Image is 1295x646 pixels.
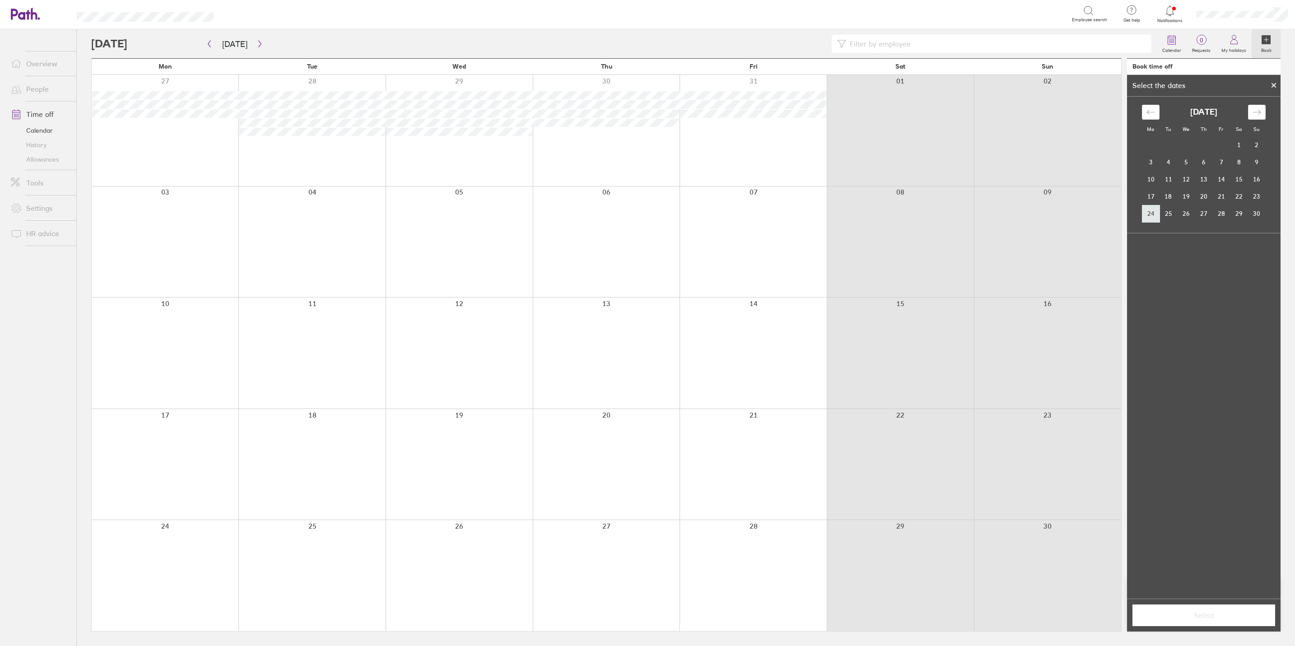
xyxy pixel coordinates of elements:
[1132,63,1173,70] div: Book time off
[1157,29,1187,58] a: Calendar
[238,9,261,18] div: Search
[1253,126,1259,132] small: Su
[601,63,612,70] span: Thu
[1127,81,1191,89] div: Select the dates
[4,138,76,152] a: History
[1177,153,1195,171] td: Choose Wednesday, November 5, 2025 as your check-in date. It’s available.
[1216,29,1252,58] a: My holidays
[1252,29,1281,58] a: Book
[4,174,76,192] a: Tools
[1155,18,1185,23] span: Notifications
[750,63,758,70] span: Fri
[1216,45,1252,53] label: My holidays
[1187,37,1216,44] span: 0
[1177,188,1195,205] td: Choose Wednesday, November 19, 2025 as your check-in date. It’s available.
[215,37,255,51] button: [DATE]
[4,55,76,73] a: Overview
[1195,171,1212,188] td: Choose Thursday, November 13, 2025 as your check-in date. It’s available.
[1248,136,1265,153] td: Choose Sunday, November 2, 2025 as your check-in date. It’s available.
[1248,205,1265,222] td: Choose Sunday, November 30, 2025 as your check-in date. It’s available.
[1230,188,1248,205] td: Choose Saturday, November 22, 2025 as your check-in date. It’s available.
[1139,611,1269,619] span: Select
[1187,29,1216,58] a: 0Requests
[4,199,76,217] a: Settings
[1212,171,1230,188] td: Choose Friday, November 14, 2025 as your check-in date. It’s available.
[1142,105,1160,120] div: Move backward to switch to the previous month.
[1147,126,1154,132] small: Mo
[1142,171,1160,188] td: Choose Monday, November 10, 2025 as your check-in date. It’s available.
[1195,188,1212,205] td: Choose Thursday, November 20, 2025 as your check-in date. It’s available.
[1219,126,1223,132] small: Fr
[1212,205,1230,222] td: Choose Friday, November 28, 2025 as your check-in date. It’s available.
[1177,171,1195,188] td: Choose Wednesday, November 12, 2025 as your check-in date. It’s available.
[1042,63,1053,70] span: Sun
[1190,107,1217,117] strong: [DATE]
[4,152,76,167] a: Allowances
[4,105,76,123] a: Time off
[1248,105,1266,120] div: Move forward to switch to the next month.
[1248,171,1265,188] td: Choose Sunday, November 16, 2025 as your check-in date. It’s available.
[1177,205,1195,222] td: Choose Wednesday, November 26, 2025 as your check-in date. It’s available.
[1160,171,1177,188] td: Choose Tuesday, November 11, 2025 as your check-in date. It’s available.
[1230,171,1248,188] td: Choose Saturday, November 15, 2025 as your check-in date. It’s available.
[1160,153,1177,171] td: Choose Tuesday, November 4, 2025 as your check-in date. It’s available.
[1132,97,1276,233] div: Calendar
[1195,205,1212,222] td: Choose Thursday, November 27, 2025 as your check-in date. It’s available.
[1117,18,1146,23] span: Get help
[1195,153,1212,171] td: Choose Thursday, November 6, 2025 as your check-in date. It’s available.
[1142,153,1160,171] td: Choose Monday, November 3, 2025 as your check-in date. It’s available.
[1212,153,1230,171] td: Choose Friday, November 7, 2025 as your check-in date. It’s available.
[1165,126,1171,132] small: Tu
[1256,45,1277,53] label: Book
[1230,136,1248,153] td: Choose Saturday, November 1, 2025 as your check-in date. It’s available.
[4,80,76,98] a: People
[1142,188,1160,205] td: Choose Monday, November 17, 2025 as your check-in date. It’s available.
[1132,604,1275,626] button: Select
[4,224,76,242] a: HR advice
[158,63,172,70] span: Mon
[1201,126,1206,132] small: Th
[846,35,1146,52] input: Filter by employee
[1142,205,1160,222] td: Choose Monday, November 24, 2025 as your check-in date. It’s available.
[1248,188,1265,205] td: Choose Sunday, November 23, 2025 as your check-in date. It’s available.
[1072,17,1107,23] span: Employee search
[1160,188,1177,205] td: Choose Tuesday, November 18, 2025 as your check-in date. It’s available.
[1160,205,1177,222] td: Choose Tuesday, November 25, 2025 as your check-in date. It’s available.
[452,63,466,70] span: Wed
[895,63,905,70] span: Sat
[1155,5,1185,23] a: Notifications
[1230,153,1248,171] td: Choose Saturday, November 8, 2025 as your check-in date. It’s available.
[1187,45,1216,53] label: Requests
[1236,126,1242,132] small: Sa
[1248,153,1265,171] td: Choose Sunday, November 9, 2025 as your check-in date. It’s available.
[307,63,317,70] span: Tue
[4,123,76,138] a: Calendar
[1230,205,1248,222] td: Choose Saturday, November 29, 2025 as your check-in date. It’s available.
[1157,45,1187,53] label: Calendar
[1212,188,1230,205] td: Choose Friday, November 21, 2025 as your check-in date. It’s available.
[1183,126,1189,132] small: We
